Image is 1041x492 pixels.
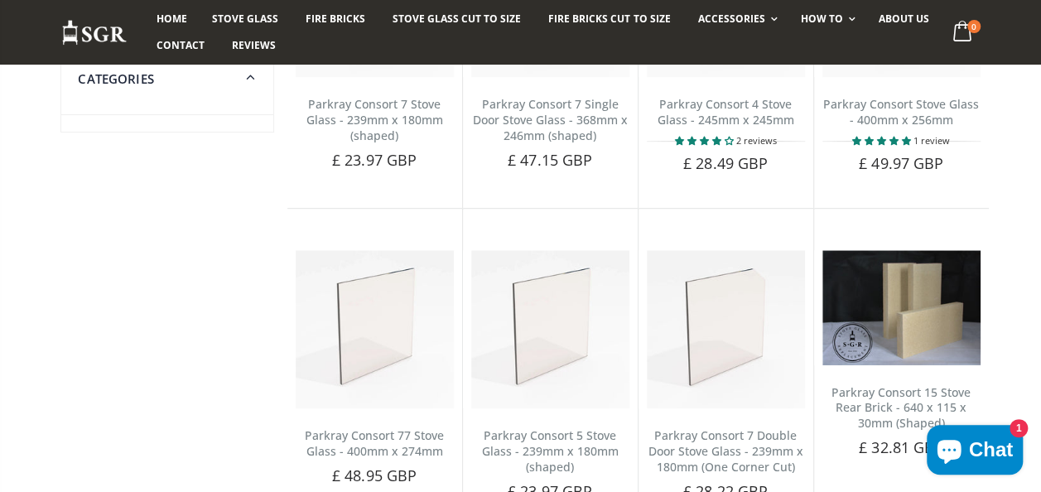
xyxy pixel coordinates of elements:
[879,12,929,26] span: About us
[332,465,417,485] span: £ 48.95 GBP
[648,427,803,475] a: Parkray Consort 7 Double Door Stove Glass - 239mm x 180mm (One Corner Cut)
[788,6,864,32] a: How To
[144,32,217,59] a: Contact
[675,134,736,147] span: 4.00 stars
[683,153,768,173] span: £ 28.49 GBP
[736,134,777,147] span: 2 reviews
[482,427,619,475] a: Parkray Consort 5 Stove Glass - 239mm x 180mm (shaped)
[157,12,187,26] span: Home
[157,38,205,52] span: Contact
[305,427,444,459] a: Parkray Consort 77 Stove Glass - 400mm x 274mm
[200,6,291,32] a: Stove Glass
[332,150,417,170] span: £ 23.97 GBP
[508,150,592,170] span: £ 47.15 GBP
[61,19,128,46] img: Stove Glass Replacement
[967,20,981,33] span: 0
[852,134,913,147] span: 5.00 stars
[922,425,1028,479] inbox-online-store-chat: Shopify online store chat
[212,12,278,26] span: Stove Glass
[859,153,943,173] span: £ 49.97 GBP
[822,250,981,364] img: Parkray Consort 15 Stove Rear Brick
[473,96,628,143] a: Parkray Consort 7 Single Door Stove Glass - 368mm x 246mm (shaped)
[144,6,200,32] a: Home
[293,6,378,32] a: Fire Bricks
[306,12,365,26] span: Fire Bricks
[78,70,154,87] span: Categories
[536,6,682,32] a: Fire Bricks Cut To Size
[859,437,943,457] span: £ 32.81 GBP
[471,250,629,408] img: Parkray Consort 5 replacement stove glass
[380,6,533,32] a: Stove Glass Cut To Size
[913,134,950,147] span: 1 review
[306,96,443,143] a: Parkray Consort 7 Stove Glass - 239mm x 180mm (shaped)
[823,96,979,128] a: Parkray Consort Stove Glass - 400mm x 256mm
[801,12,843,26] span: How To
[232,38,276,52] span: Reviews
[296,250,454,408] img: Parkray Consort 77 Stove Glass
[685,6,785,32] a: Accessories
[866,6,942,32] a: About us
[946,17,980,49] a: 0
[219,32,288,59] a: Reviews
[393,12,521,26] span: Stove Glass Cut To Size
[548,12,670,26] span: Fire Bricks Cut To Size
[658,96,794,128] a: Parkray Consort 4 Stove Glass - 245mm x 245mm
[697,12,764,26] span: Accessories
[647,250,805,408] img: Parkray Consort 7 Double Door One Corner Cut Stove Glass
[831,384,971,432] a: Parkray Consort 15 Stove Rear Brick - 640 x 115 x 30mm (Shaped)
